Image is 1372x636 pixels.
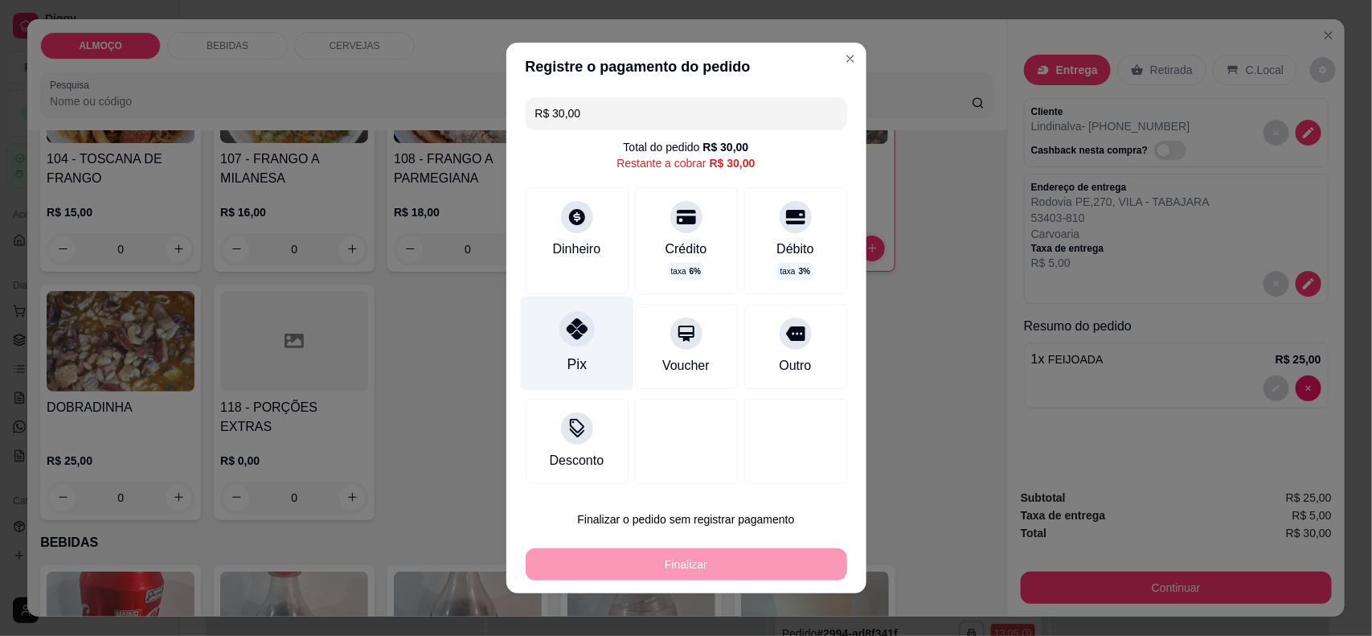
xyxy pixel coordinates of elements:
[776,240,813,259] div: Débito
[550,451,604,470] div: Desconto
[616,155,755,171] div: Restante a cobrar
[780,265,810,277] p: taxa
[526,503,847,535] button: Finalizar o pedido sem registrar pagamento
[553,240,601,259] div: Dinheiro
[624,139,749,155] div: Total do pedido
[779,356,811,375] div: Outro
[838,46,863,72] button: Close
[567,354,586,375] div: Pix
[703,139,749,155] div: R$ 30,00
[710,155,756,171] div: R$ 30,00
[506,43,866,91] header: Registre o pagamento do pedido
[666,240,707,259] div: Crédito
[799,265,810,277] span: 3 %
[690,265,701,277] span: 6 %
[671,265,701,277] p: taxa
[662,356,710,375] div: Voucher
[535,97,838,129] input: Ex.: hambúrguer de cordeiro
